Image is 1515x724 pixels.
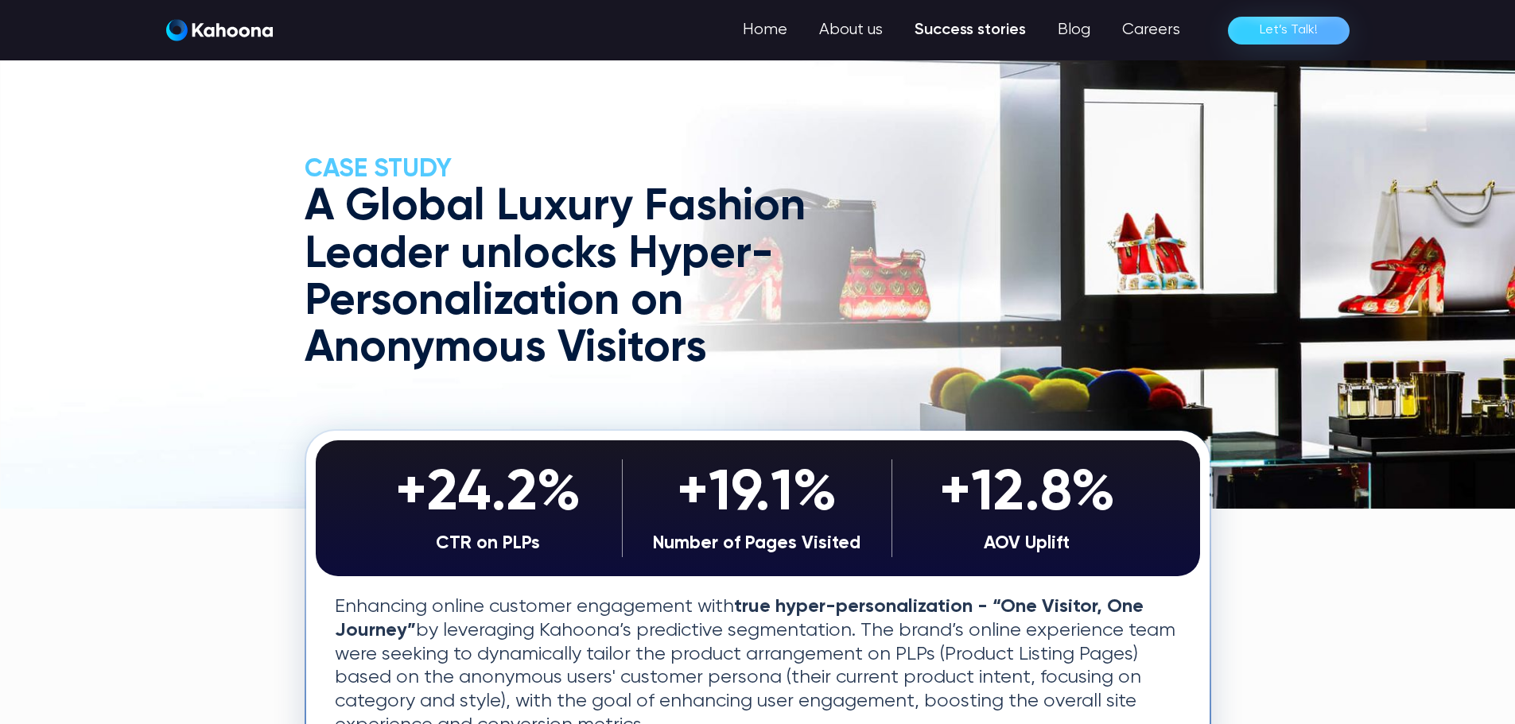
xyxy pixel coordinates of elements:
a: Blog [1042,14,1106,46]
h2: CASE Study [305,154,864,184]
a: Careers [1106,14,1196,46]
h1: A Global Luxury Fashion Leader unlocks Hyper-Personalization on Anonymous Visitors [305,184,864,373]
div: CTR on PLPs [362,529,615,558]
a: Home [727,14,803,46]
div: +12.8% [900,459,1154,529]
a: Let’s Talk! [1228,17,1350,45]
div: +24.2% [362,459,615,529]
a: home [166,19,273,42]
div: +19.1% [631,459,884,529]
div: Number of Pages Visited [631,529,884,558]
div: Let’s Talk! [1260,17,1318,43]
div: AOV Uplift [900,529,1154,558]
a: Success stories [899,14,1042,46]
img: Kahoona logo white [166,19,273,41]
a: About us [803,14,899,46]
strong: true hyper-personalization - “One Visitor, One Journey” [335,597,1144,640]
